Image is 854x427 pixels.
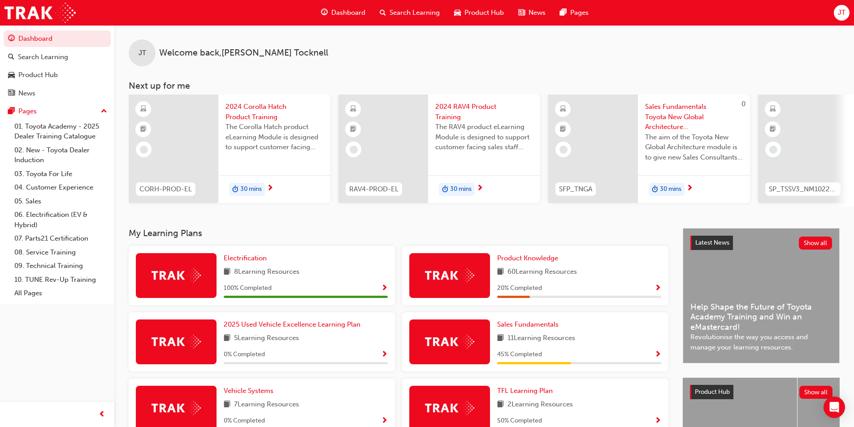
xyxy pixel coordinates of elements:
[381,417,388,425] span: Show Progress
[655,351,661,359] span: Show Progress
[507,333,575,344] span: 11 Learning Resources
[655,349,661,360] button: Show Progress
[450,184,472,194] span: 30 mins
[4,30,111,47] a: Dashboard
[152,268,201,282] img: Trak
[139,184,192,194] span: CORH-PROD-EL
[477,185,483,193] span: next-icon
[497,387,553,395] span: TFL Learning Plan
[8,108,15,116] span: pages-icon
[824,397,845,418] div: Open Intercom Messenger
[350,104,356,115] span: learningResourceType_ELEARNING-icon
[655,283,661,294] button: Show Progress
[695,239,729,246] span: Latest News
[224,283,272,293] span: 100 % Completed
[18,52,68,62] div: Search Learning
[140,104,147,115] span: learningResourceType_ELEARNING-icon
[11,273,111,287] a: 10. TUNE Rev-Up Training
[769,146,777,154] span: learningRecordVerb_NONE-icon
[350,146,358,154] span: learningRecordVerb_NONE-icon
[652,184,658,195] span: duration-icon
[152,401,201,415] img: Trak
[559,184,592,194] span: SFP_TNGA
[695,388,730,396] span: Product Hub
[4,103,111,120] button: Pages
[152,335,201,349] img: Trak
[11,232,111,246] a: 07. Parts21 Certification
[645,132,743,163] span: The aim of the Toyota New Global Architecture module is to give new Sales Consultants and Sales P...
[234,333,299,344] span: 5 Learning Resources
[8,71,15,79] span: car-icon
[381,349,388,360] button: Show Progress
[834,5,850,21] button: JT
[560,124,566,135] span: booktick-icon
[560,104,566,115] span: learningResourceType_ELEARNING-icon
[645,102,743,132] span: Sales Fundamentals Toyota New Global Architecture eLearning Module
[447,4,511,22] a: car-iconProduct Hub
[425,401,474,415] img: Trak
[799,386,833,399] button: Show all
[799,237,832,250] button: Show all
[497,399,504,410] span: book-icon
[18,70,58,80] div: Product Hub
[331,8,365,18] span: Dashboard
[683,228,840,363] a: Latest NewsShow allHelp Shape the Future of Toyota Academy Training and Win an eMastercard!Revolu...
[8,53,14,61] span: search-icon
[225,122,323,152] span: The Corolla Hatch product eLearning Module is designed to support customer facing sales staff wit...
[454,7,461,18] span: car-icon
[570,8,589,18] span: Pages
[660,184,681,194] span: 30 mins
[390,8,440,18] span: Search Learning
[511,4,553,22] a: news-iconNews
[224,349,265,360] span: 0 % Completed
[224,320,360,328] span: 2025 Used Vehicle Excellence Learning Plan
[11,120,111,143] a: 01. Toyota Academy - 2025 Dealer Training Catalogue
[686,185,693,193] span: next-icon
[497,254,558,262] span: Product Knowledge
[11,259,111,273] a: 09. Technical Training
[497,416,542,426] span: 50 % Completed
[655,417,661,425] span: Show Progress
[497,267,504,278] span: book-icon
[425,268,474,282] img: Trak
[224,254,267,262] span: Electrification
[101,106,107,117] span: up-icon
[381,415,388,427] button: Show Progress
[548,95,750,203] a: 0SFP_TNGASales Fundamentals Toyota New Global Architecture eLearning ModuleThe aim of the Toyota ...
[497,253,562,263] a: Product Knowledge
[690,302,832,332] span: Help Shape the Future of Toyota Academy Training and Win an eMastercard!
[4,49,111,65] a: Search Learning
[690,236,832,250] a: Latest NewsShow all
[224,253,270,263] a: Electrification
[11,246,111,259] a: 08. Service Training
[741,100,746,108] span: 0
[4,29,111,103] button: DashboardSearch LearningProduct HubNews
[507,399,573,410] span: 2 Learning Resources
[381,283,388,294] button: Show Progress
[464,8,504,18] span: Product Hub
[497,349,542,360] span: 45 % Completed
[232,184,238,195] span: duration-icon
[11,167,111,181] a: 03. Toyota For Life
[338,95,540,203] a: RAV4-PROD-EL2024 RAV4 Product TrainingThe RAV4 product eLearning Module is designed to support cu...
[381,285,388,293] span: Show Progress
[4,67,111,83] a: Product Hub
[838,8,845,18] span: JT
[11,208,111,232] a: 06. Electrification (EV & Hybrid)
[497,319,562,330] a: Sales Fundamentals
[690,332,832,352] span: Revolutionise the way you access and manage your learning resources.
[769,184,837,194] span: SP_TSSV3_NM1022_EL
[129,228,668,238] h3: My Learning Plans
[560,7,567,18] span: pages-icon
[497,283,542,293] span: 20 % Completed
[11,181,111,194] a: 04. Customer Experience
[4,3,76,23] img: Trak
[381,351,388,359] span: Show Progress
[18,106,37,116] div: Pages
[314,4,373,22] a: guage-iconDashboard
[8,35,15,43] span: guage-icon
[4,85,111,102] a: News
[234,267,299,278] span: 8 Learning Resources
[224,319,364,330] a: 2025 Used Vehicle Excellence Learning Plan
